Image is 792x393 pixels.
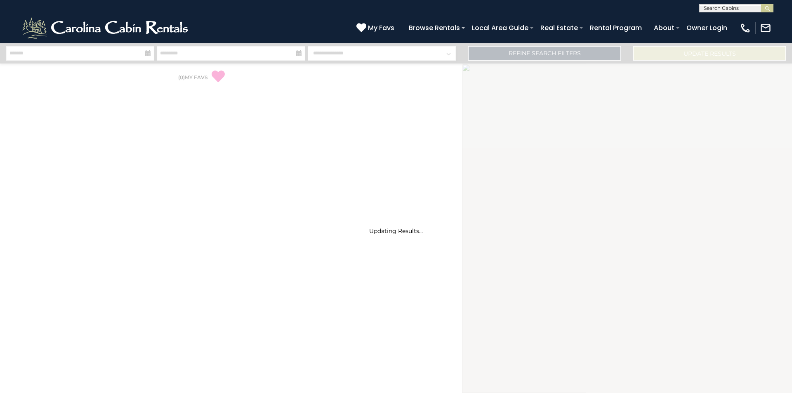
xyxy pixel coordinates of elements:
a: Owner Login [682,21,731,35]
a: Real Estate [536,21,582,35]
a: Rental Program [586,21,646,35]
a: My Favs [356,23,396,33]
a: Browse Rentals [405,21,464,35]
span: My Favs [368,23,394,33]
a: About [650,21,679,35]
img: phone-regular-white.png [740,22,751,34]
img: White-1-2.png [21,16,192,40]
img: mail-regular-white.png [760,22,771,34]
a: Local Area Guide [468,21,533,35]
